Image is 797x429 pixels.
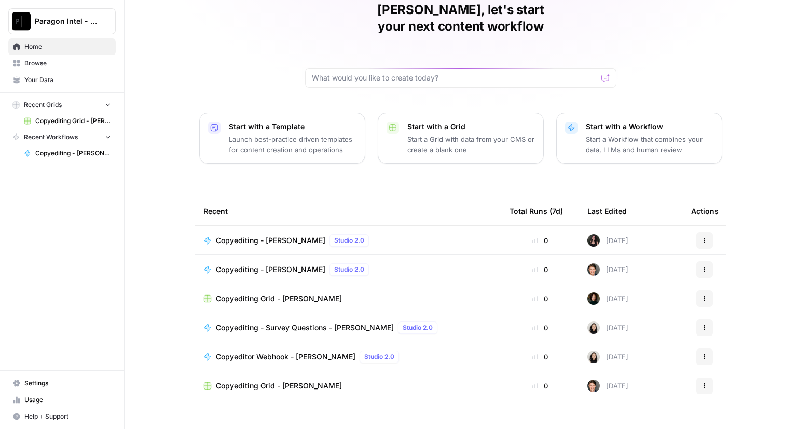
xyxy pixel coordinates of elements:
[8,375,116,392] a: Settings
[203,234,493,247] a: Copyediting - [PERSON_NAME]Studio 2.0
[403,323,433,332] span: Studio 2.0
[24,412,111,421] span: Help + Support
[8,38,116,55] a: Home
[334,236,364,245] span: Studio 2.0
[24,379,111,388] span: Settings
[216,264,325,275] span: Copyediting - [PERSON_NAME]
[203,381,493,391] a: Copyediting Grid - [PERSON_NAME]
[587,234,600,247] img: 5nlru5lqams5xbrbfyykk2kep4hl
[24,59,111,68] span: Browse
[24,100,62,110] span: Recent Grids
[203,321,493,334] a: Copyediting - Survey Questions - [PERSON_NAME]Studio 2.0
[510,197,563,225] div: Total Runs (7d)
[8,55,116,72] a: Browse
[587,263,628,276] div: [DATE]
[24,395,111,405] span: Usage
[203,293,493,304] a: Copyediting Grid - [PERSON_NAME]
[24,75,111,85] span: Your Data
[587,321,600,334] img: t5ef5oef8zpw1w4g2xghobes91mw
[510,264,571,275] div: 0
[305,2,616,35] h1: [PERSON_NAME], let's start your next content workflow
[8,408,116,425] button: Help + Support
[587,292,628,305] div: [DATE]
[587,380,600,392] img: qw00ik6ez51o8uf7vgx83yxyzow9
[378,113,544,164] button: Start with a GridStart a Grid with data from your CMS or create a blank one
[556,113,722,164] button: Start with a WorkflowStart a Workflow that combines your data, LLMs and human review
[24,42,111,51] span: Home
[203,351,493,363] a: Copyeditor Webhook - [PERSON_NAME]Studio 2.0
[199,113,365,164] button: Start with a TemplateLaunch best-practice driven templates for content creation and operations
[35,116,111,126] span: Copyediting Grid - [PERSON_NAME]
[216,381,342,391] span: Copyediting Grid - [PERSON_NAME]
[587,351,600,363] img: t5ef5oef8zpw1w4g2xghobes91mw
[216,323,394,333] span: Copyediting - Survey Questions - [PERSON_NAME]
[510,293,571,304] div: 0
[587,351,628,363] div: [DATE]
[691,197,719,225] div: Actions
[229,134,356,155] p: Launch best-practice driven templates for content creation and operations
[587,380,628,392] div: [DATE]
[587,197,627,225] div: Last Edited
[510,352,571,362] div: 0
[216,352,355,362] span: Copyeditor Webhook - [PERSON_NAME]
[24,132,78,142] span: Recent Workflows
[35,16,98,26] span: Paragon Intel - Copyediting
[8,8,116,34] button: Workspace: Paragon Intel - Copyediting
[8,72,116,88] a: Your Data
[8,97,116,113] button: Recent Grids
[203,263,493,276] a: Copyediting - [PERSON_NAME]Studio 2.0
[8,129,116,145] button: Recent Workflows
[8,392,116,408] a: Usage
[510,381,571,391] div: 0
[510,323,571,333] div: 0
[587,321,628,334] div: [DATE]
[35,149,111,158] span: Copyediting - [PERSON_NAME]
[587,234,628,247] div: [DATE]
[19,113,116,129] a: Copyediting Grid - [PERSON_NAME]
[586,134,713,155] p: Start a Workflow that combines your data, LLMs and human review
[587,263,600,276] img: qw00ik6ez51o8uf7vgx83yxyzow9
[12,12,31,31] img: Paragon Intel - Copyediting Logo
[312,73,597,83] input: What would you like to create today?
[586,122,713,132] p: Start with a Workflow
[19,145,116,162] a: Copyediting - [PERSON_NAME]
[334,265,364,274] span: Studio 2.0
[216,235,325,246] span: Copyediting - [PERSON_NAME]
[407,134,535,155] p: Start a Grid with data from your CMS or create a blank one
[587,292,600,305] img: trpfjrwlykpjh1hxat11z5guyxrg
[229,122,356,132] p: Start with a Template
[364,352,394,361] span: Studio 2.0
[216,293,342,304] span: Copyediting Grid - [PERSON_NAME]
[510,235,571,246] div: 0
[407,122,535,132] p: Start with a Grid
[203,197,493,225] div: Recent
